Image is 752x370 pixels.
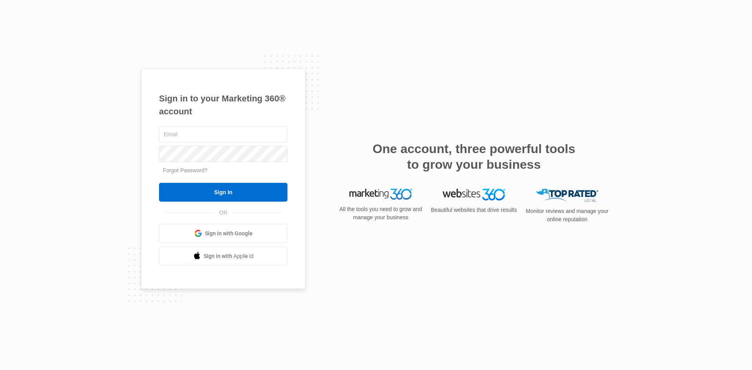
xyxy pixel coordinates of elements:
[349,189,412,200] img: Marketing 360
[523,207,611,224] p: Monitor reviews and manage your online reputation
[443,189,505,200] img: Websites 360
[163,167,208,173] a: Forgot Password?
[204,252,254,260] span: Sign in with Apple Id
[159,92,287,118] h1: Sign in to your Marketing 360® account
[536,189,598,202] img: Top Rated Local
[214,209,233,217] span: OR
[159,126,287,143] input: Email
[370,141,578,172] h2: One account, three powerful tools to grow your business
[205,229,253,238] span: Sign in with Google
[159,224,287,243] a: Sign in with Google
[159,247,287,265] a: Sign in with Apple Id
[159,183,287,202] input: Sign In
[430,206,518,214] p: Beautiful websites that drive results
[337,205,425,222] p: All the tools you need to grow and manage your business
